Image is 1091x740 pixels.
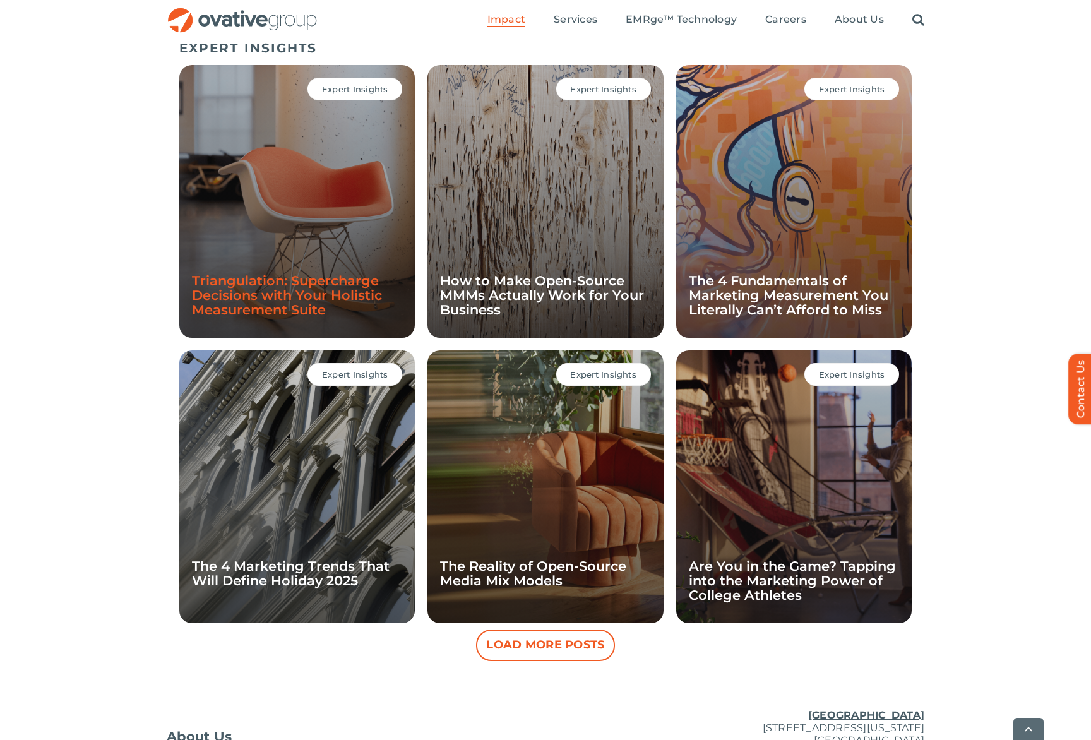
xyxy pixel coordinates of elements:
span: Services [554,13,597,26]
span: EMRge™ Technology [626,13,737,26]
a: Search [912,13,924,27]
a: Triangulation: Supercharge Decisions with Your Holistic Measurement Suite [192,273,382,318]
u: [GEOGRAPHIC_DATA] [808,709,924,721]
span: About Us [835,13,884,26]
a: The 4 Fundamentals of Marketing Measurement You Literally Can’t Afford to Miss [689,273,888,318]
button: Load More Posts [476,630,615,661]
a: OG_Full_horizontal_RGB [167,6,318,18]
a: The Reality of Open-Source Media Mix Models [440,558,626,588]
span: Impact [487,13,525,26]
h5: EXPERT INSIGHTS [179,40,912,56]
a: How to Make Open-Source MMMs Actually Work for Your Business [440,273,644,318]
span: Careers [765,13,806,26]
a: Services [554,13,597,27]
a: The 4 Marketing Trends That Will Define Holiday 2025 [192,558,390,588]
a: Careers [765,13,806,27]
a: Impact [487,13,525,27]
a: Are You in the Game? Tapping into the Marketing Power of College Athletes [689,558,896,603]
a: EMRge™ Technology [626,13,737,27]
a: About Us [835,13,884,27]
